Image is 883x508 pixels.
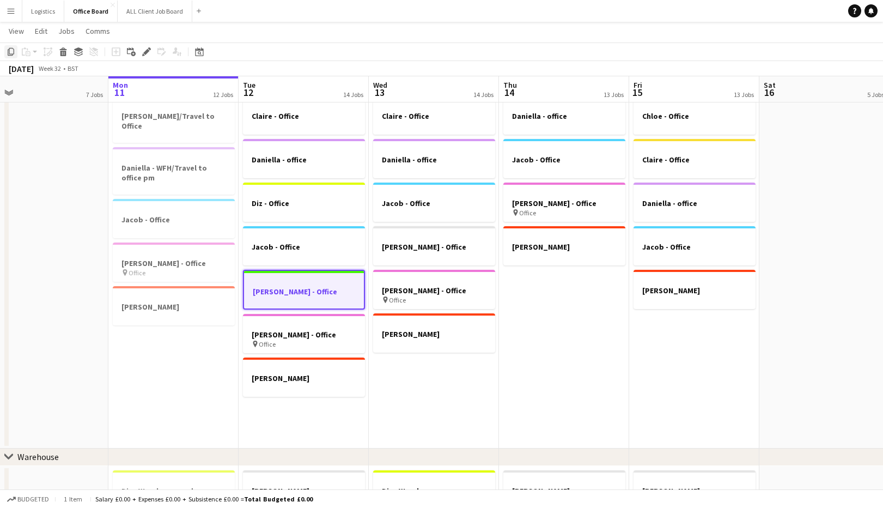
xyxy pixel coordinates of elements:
div: Daniella - office [373,139,495,178]
div: [PERSON_NAME] - Office [243,270,365,310]
div: [PERSON_NAME] - Office [373,226,495,265]
a: Comms [81,24,114,38]
app-job-card: Jacob - Office [634,226,756,265]
h3: Daniella - WFH/Travel to office pm [113,163,235,183]
h3: [PERSON_NAME] - Office [373,286,495,295]
span: Office [389,296,406,304]
app-job-card: [PERSON_NAME] - Office Office [373,270,495,309]
app-job-card: Jacob - Office [503,139,625,178]
app-job-card: Daniella - office [634,183,756,222]
app-job-card: Jacob - Office [243,226,365,265]
button: Logistics [22,1,64,22]
span: Sat [764,80,776,90]
h3: Jacob - Office [113,215,235,225]
app-job-card: Chloe - Office [634,95,756,135]
app-job-card: Daniella - WFH/Travel to office pm [113,147,235,195]
app-job-card: [PERSON_NAME] - Office Office [503,183,625,222]
span: Comms [86,26,110,36]
span: Office [519,209,536,217]
span: Thu [503,80,517,90]
div: [PERSON_NAME]/Travel to Office [113,95,235,143]
h3: [PERSON_NAME] [503,242,625,252]
a: View [4,24,28,38]
h3: [PERSON_NAME] [243,373,365,383]
h3: [PERSON_NAME] - Office [503,198,625,208]
span: Week 32 [36,64,63,72]
span: Wed [373,80,387,90]
h3: [PERSON_NAME]/Travel to Office [113,111,235,131]
app-job-card: [PERSON_NAME] - Office Office [113,243,235,282]
span: 1 item [60,495,86,503]
h3: [PERSON_NAME] - Office [113,258,235,268]
div: 13 Jobs [604,90,624,99]
app-job-card: Daniella - office [243,139,365,178]
h3: [PERSON_NAME] [113,302,235,312]
h3: [PERSON_NAME] - Office [243,330,365,340]
div: BST [68,64,78,72]
div: [DATE] [9,63,34,74]
app-job-card: Diz - Office [243,183,365,222]
span: Total Budgeted £0.00 [244,495,313,503]
div: 7 Jobs [86,90,103,99]
span: Tue [243,80,255,90]
h3: Claire - Office [243,111,365,121]
span: 12 [241,86,255,99]
app-job-card: [PERSON_NAME] [503,226,625,265]
app-job-card: Daniella - office [503,95,625,135]
span: Office [259,340,276,348]
button: ALL Client Job Board [118,1,192,22]
app-job-card: Claire - Office [373,95,495,135]
span: 15 [632,86,642,99]
h3: Daniella - office [373,155,495,165]
h3: Jacob - Office [373,198,495,208]
app-job-card: Jacob - Office [113,199,235,238]
app-job-card: [PERSON_NAME] [113,286,235,325]
span: 11 [111,86,128,99]
span: Budgeted [17,495,49,503]
div: 12 Jobs [213,90,233,99]
h3: Diz - Office [243,198,365,208]
app-job-card: Claire - Office [634,139,756,178]
h3: Diz - Warehouse and travelling to office [113,486,235,506]
div: 14 Jobs [343,90,363,99]
span: Jobs [58,26,75,36]
a: Jobs [54,24,79,38]
button: Budgeted [5,493,51,505]
h3: Daniella - office [634,198,756,208]
div: Salary £0.00 + Expenses £0.00 + Subsistence £0.00 = [95,495,313,503]
app-job-card: [PERSON_NAME] [243,358,365,397]
div: [PERSON_NAME] [373,313,495,353]
span: View [9,26,24,36]
h3: [PERSON_NAME] [243,486,365,496]
span: Office [129,269,145,277]
div: Warehouse [17,451,59,462]
app-job-card: [PERSON_NAME] - Office Office [243,314,365,353]
app-job-card: [PERSON_NAME] [634,270,756,309]
h3: Chloe - Office [634,111,756,121]
span: Edit [35,26,47,36]
span: Fri [634,80,642,90]
h3: Daniella - office [243,155,365,165]
h3: Jacob - Office [243,242,365,252]
span: 13 [372,86,387,99]
h3: Jacob - Office [634,242,756,252]
app-job-card: Claire - Office [243,95,365,135]
h3: [PERSON_NAME] [373,329,495,339]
